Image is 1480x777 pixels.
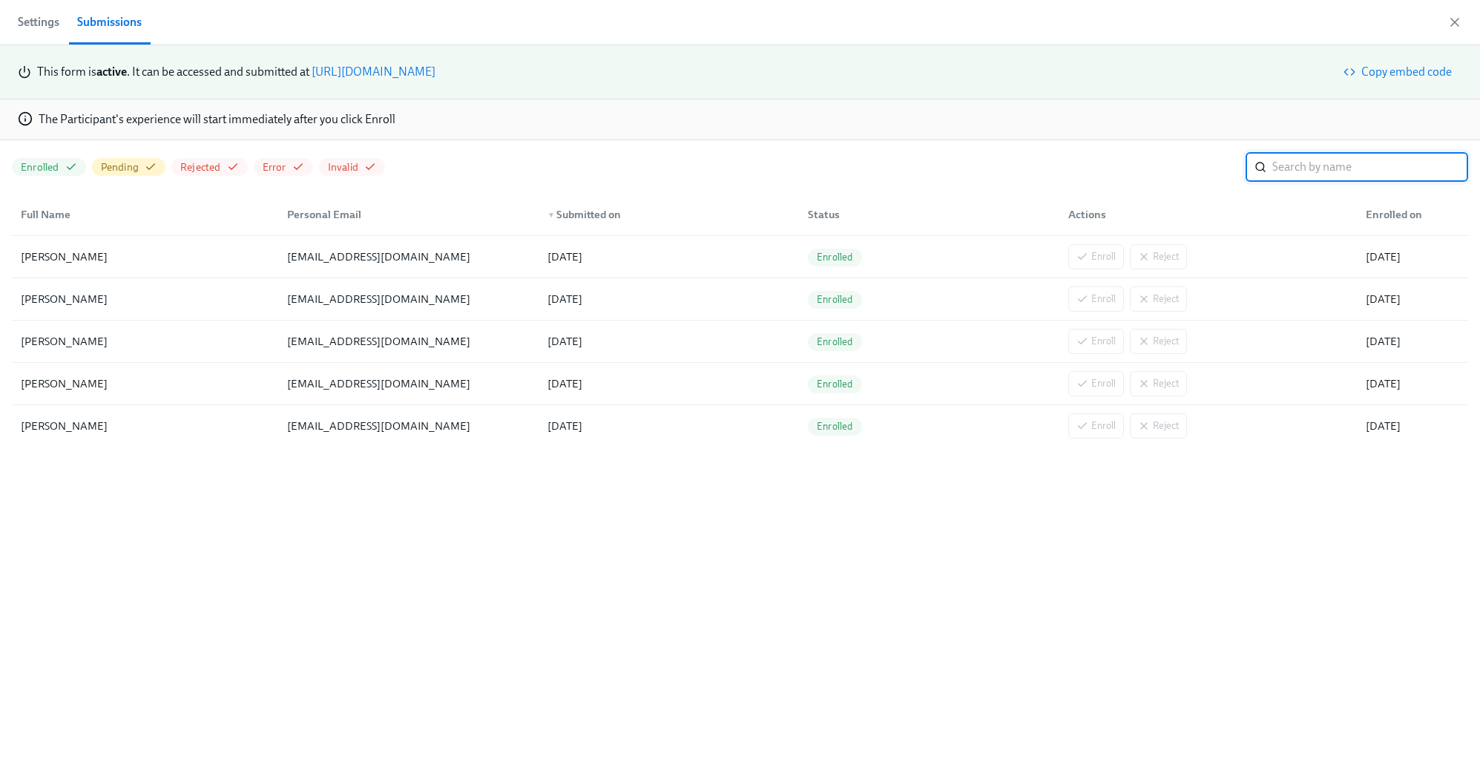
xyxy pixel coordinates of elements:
span: Enrolled [808,378,862,390]
button: Invalid [319,158,385,176]
div: [DATE] [1360,417,1465,435]
div: [DATE] [542,417,796,435]
div: [EMAIL_ADDRESS][DOMAIN_NAME] [281,375,536,393]
input: Search by name [1272,152,1468,182]
div: [DATE] [542,375,796,393]
div: [PERSON_NAME] [15,332,275,350]
span: Invalid [328,160,358,174]
button: Error [254,158,313,176]
div: Status [796,200,1056,229]
button: Enrolled [12,158,86,176]
span: This form is . It can be accessed and submitted at [37,65,309,79]
div: [PERSON_NAME][EMAIL_ADDRESS][DOMAIN_NAME][DATE]EnrolledEnrollReject[DATE] [12,363,1468,405]
span: Enrolled [21,160,59,174]
div: [DATE] [542,248,796,266]
div: [DATE] [542,332,796,350]
button: Pending [92,158,165,176]
div: Full Name [15,200,275,229]
span: Settings [18,12,59,33]
div: [PERSON_NAME] [15,375,275,393]
div: [PERSON_NAME] [15,248,275,266]
div: Personal Email [275,200,536,229]
a: [URL][DOMAIN_NAME] [312,65,435,79]
div: Submissions [77,12,142,33]
span: Pending [101,160,139,174]
div: [DATE] [1360,375,1465,393]
div: [PERSON_NAME] [15,417,275,435]
button: Rejected [171,158,248,176]
span: Rejected [180,160,221,174]
span: Enrolled [808,421,862,432]
span: ▼ [547,212,555,219]
div: [EMAIL_ADDRESS][DOMAIN_NAME] [281,248,536,266]
div: [PERSON_NAME][EMAIL_ADDRESS][DOMAIN_NAME][DATE]EnrolledEnrollReject[DATE] [12,278,1468,321]
strong: active [96,65,127,79]
div: [PERSON_NAME] [15,290,275,308]
span: Enrolled [808,252,862,263]
div: Status [802,206,1056,223]
div: ▼Submitted on [536,200,796,229]
div: Actions [1062,206,1354,223]
div: Personal Email [281,206,536,223]
span: Error [263,160,286,174]
div: [DATE] [1360,332,1465,350]
div: [DATE] [542,290,796,308]
div: [EMAIL_ADDRESS][DOMAIN_NAME] [281,332,536,350]
div: Submitted on [542,206,796,223]
div: [PERSON_NAME][EMAIL_ADDRESS][DOMAIN_NAME][DATE]EnrolledEnrollReject[DATE] [12,321,1468,363]
div: Actions [1056,200,1354,229]
span: Enrolled [808,336,862,347]
div: [PERSON_NAME][EMAIL_ADDRESS][DOMAIN_NAME][DATE]EnrolledEnrollReject[DATE] [12,405,1468,447]
button: Copy embed code [1336,57,1462,87]
div: [PERSON_NAME][EMAIL_ADDRESS][DOMAIN_NAME][DATE]EnrolledEnrollReject[DATE] [12,236,1468,278]
div: [DATE] [1360,290,1465,308]
div: Enrolled on [1354,200,1465,229]
div: Full Name [15,206,275,223]
span: Copy embed code [1346,65,1452,79]
div: Enrolled on [1360,206,1465,223]
p: The Participant's experience will start immediately after you click Enroll [39,111,395,128]
div: [EMAIL_ADDRESS][DOMAIN_NAME] [281,417,536,435]
span: Enrolled [808,294,862,305]
div: [EMAIL_ADDRESS][DOMAIN_NAME] [281,290,536,308]
div: [DATE] [1360,248,1465,266]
